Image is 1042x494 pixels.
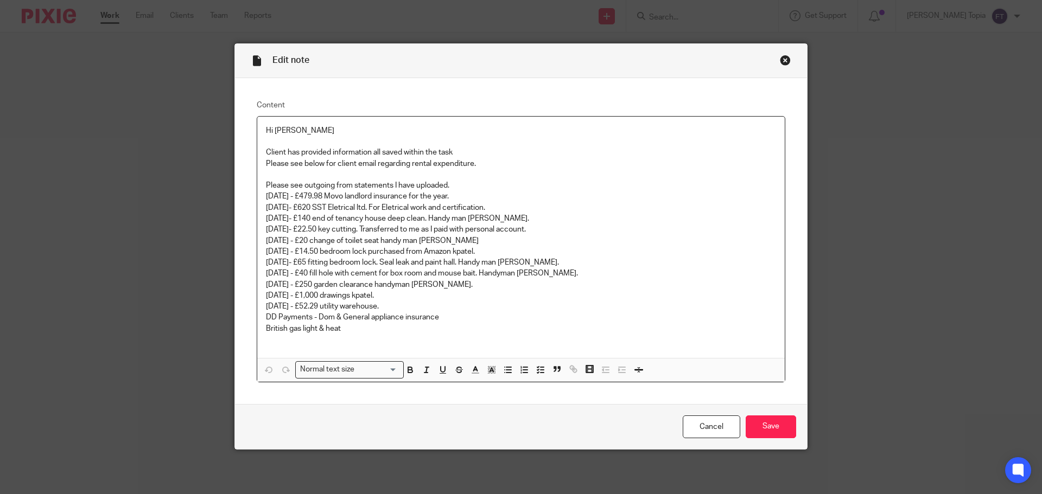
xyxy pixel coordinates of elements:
p: Please see below for client email regarding rental expenditure. [266,158,776,169]
p: DD Payments - Dom & General appliance insurance [266,312,776,323]
p: [DATE]- £22.50 key cutting. Transferred to me as I paid with personal account. [266,224,776,235]
p: [DATE] - £52.29 utility warehouse. [266,301,776,312]
p: [DATE]- £620 SST Eletrical ltd. For Eletrical work and certification. [266,202,776,213]
p: [DATE] - £14.50 bedroom lock purchased from Amazon kpatel. [266,246,776,257]
p: Client has provided information all saved within the task [266,147,776,158]
p: Hi [PERSON_NAME] [266,125,776,136]
p: [DATE]- £65 fitting bedroom lock. Seal leak and paint hall. Handy man [PERSON_NAME]. [266,257,776,268]
span: Edit note [272,56,309,65]
a: Cancel [683,415,740,439]
p: British gas light & heat [266,323,776,334]
span: Normal text size [298,364,357,375]
div: Close this dialog window [780,55,791,66]
input: Search for option [358,364,397,375]
p: [DATE] - £479.98 Movo landlord insurance for the year. [266,191,776,202]
input: Save [746,415,796,439]
p: [DATE] - £40 fill hole with cement for box room and mouse bait. Handyman [PERSON_NAME]. [266,268,776,279]
label: Content [257,100,785,111]
p: [DATE]- £140 end of tenancy house deep clean. Handy man [PERSON_NAME]. [266,213,776,224]
p: [DATE] - £1,000 drawings kpatel. [266,290,776,301]
p: [DATE] - £20 change of toilet seat handy man [PERSON_NAME] [266,235,776,246]
p: Please see outgoing from statements I have uploaded. [266,180,776,191]
div: Search for option [295,361,404,378]
p: [DATE] - £250 garden clearance handyman [PERSON_NAME]. [266,279,776,290]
